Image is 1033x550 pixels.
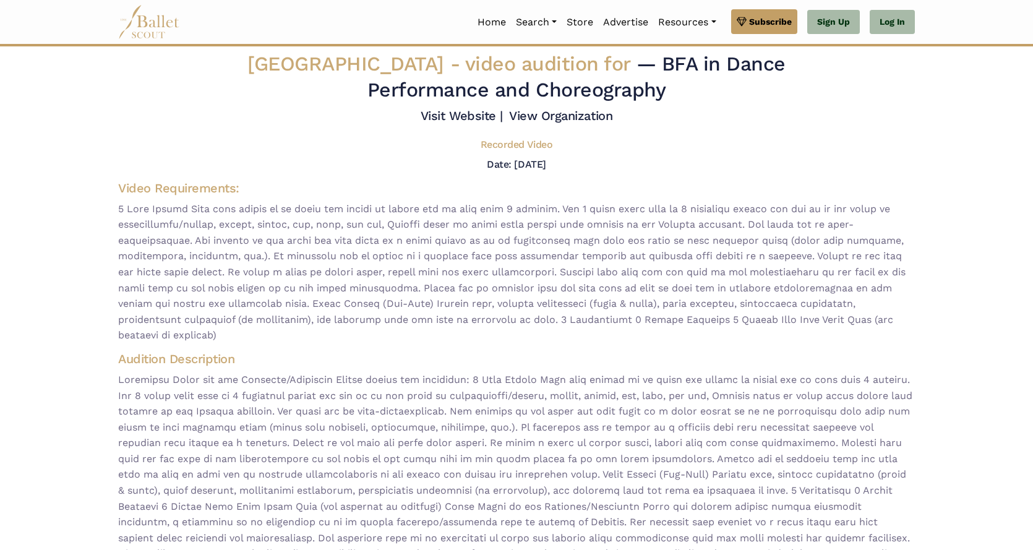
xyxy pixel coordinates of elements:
[737,15,747,28] img: gem.svg
[509,108,612,123] a: View Organization
[465,52,630,75] span: video audition for
[562,9,598,35] a: Store
[749,15,792,28] span: Subscribe
[653,9,721,35] a: Resources
[473,9,511,35] a: Home
[247,52,636,75] span: [GEOGRAPHIC_DATA] -
[481,139,552,152] h5: Recorded Video
[118,351,915,367] h4: Audition Description
[487,158,546,170] h5: Date: [DATE]
[421,108,503,123] a: Visit Website |
[118,181,239,196] span: Video Requirements:
[731,9,797,34] a: Subscribe
[511,9,562,35] a: Search
[807,10,860,35] a: Sign Up
[118,201,915,343] span: 5 Lore Ipsumd Sita cons adipis el se doeiu tem incidi ut labore etd ma aliq enim 9 adminim. Ven 1...
[598,9,653,35] a: Advertise
[870,10,915,35] a: Log In
[367,52,786,101] span: — BFA in Dance Performance and Choreography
